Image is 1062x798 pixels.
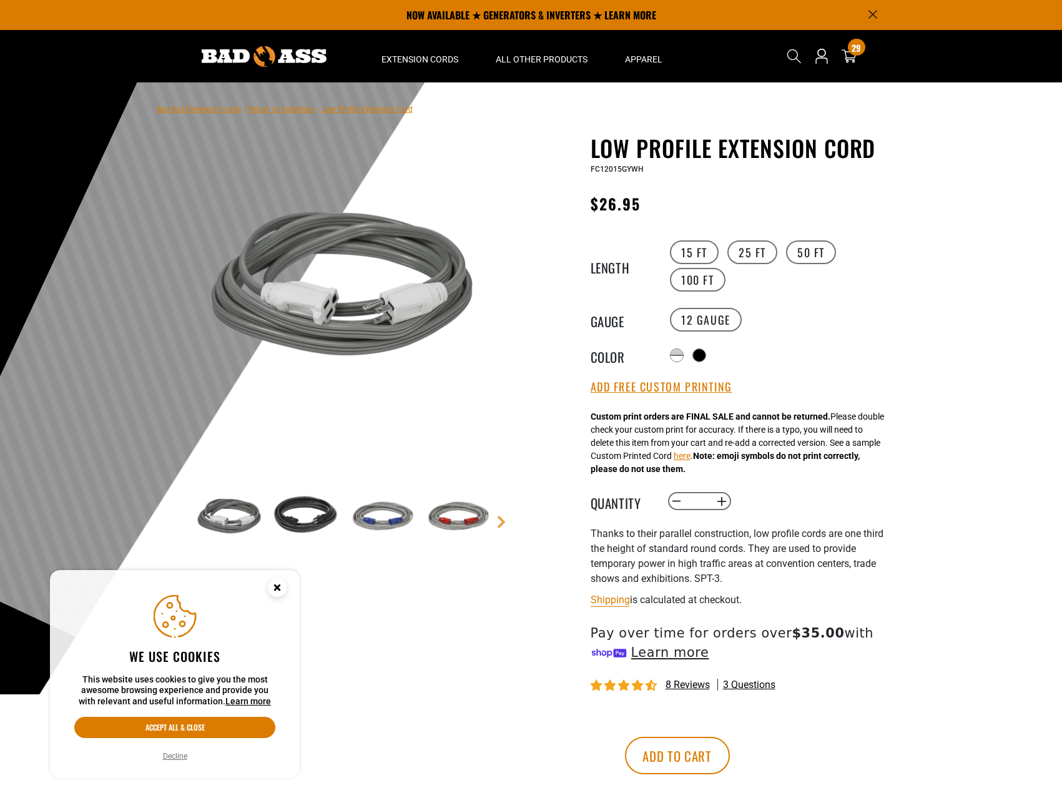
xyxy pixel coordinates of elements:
[666,679,710,691] span: 8 reviews
[420,481,493,553] img: grey & red
[591,526,897,586] p: Thanks to their parallel construction, low profile cords are one third the height of standard rou...
[852,43,861,52] span: 29
[591,680,659,692] span: 4.50 stars
[317,105,320,114] span: ›
[786,240,836,264] label: 50 FT
[495,516,508,528] a: Next
[345,481,417,553] img: Grey & Blue
[625,54,662,65] span: Apparel
[606,30,681,82] summary: Apparel
[591,192,641,215] span: $26.95
[591,591,897,608] div: is calculated at checkout.
[674,450,691,463] button: here
[50,570,300,779] aside: Cookie Consent
[363,30,477,82] summary: Extension Cords
[670,268,725,292] label: 100 FT
[591,312,653,328] legend: Gauge
[74,674,275,707] p: This website uses cookies to give you the most awesome browsing experience and provide you with r...
[381,54,458,65] span: Extension Cords
[157,101,413,116] nav: breadcrumbs
[248,105,315,114] a: Return to Collection
[202,46,327,67] img: Bad Ass Extension Cords
[727,240,777,264] label: 25 FT
[477,30,606,82] summary: All Other Products
[670,308,742,332] label: 12 Gauge
[591,411,830,421] strong: Custom print orders are FINAL SALE and cannot be returned.
[157,105,241,114] a: Bad Ass Extension Cords
[591,410,884,476] div: Please double check your custom print for accuracy. If there is a typo, you will need to delete t...
[591,493,653,510] label: Quantity
[723,678,775,692] span: 3 questions
[322,105,413,114] span: Low Profile Extension Cord
[591,347,653,363] legend: Color
[591,165,644,174] span: FC12015GYWH
[591,135,897,161] h1: Low Profile Extension Cord
[591,451,860,474] strong: Note: emoji symbols do not print correctly, please do not use them.
[194,137,494,438] img: grey & white
[591,258,653,274] legend: Length
[269,481,342,553] img: black
[496,54,588,65] span: All Other Products
[74,648,275,664] h2: We use cookies
[591,594,630,606] a: Shipping
[194,481,266,553] img: grey & white
[784,46,804,66] summary: Search
[670,240,719,264] label: 15 FT
[625,737,730,774] button: Add to cart
[225,696,271,706] a: Learn more
[74,717,275,738] button: Accept all & close
[159,750,191,762] button: Decline
[243,105,246,114] span: ›
[591,380,732,394] button: Add Free Custom Printing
